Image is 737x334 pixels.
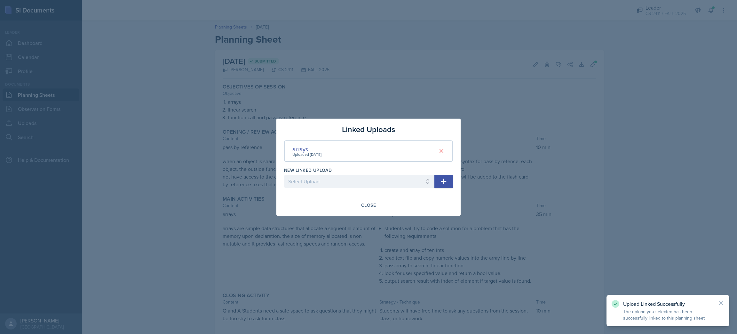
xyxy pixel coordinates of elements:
label: New Linked Upload [284,167,332,173]
div: Close [361,203,376,208]
div: Uploaded [DATE] [292,152,321,157]
div: arrays [292,145,321,154]
button: Close [357,200,380,211]
h3: Linked Uploads [342,124,395,135]
p: The upload you selected has been successfully linked to this planning sheet [623,308,713,321]
p: Upload Linked Successfully [623,301,713,307]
